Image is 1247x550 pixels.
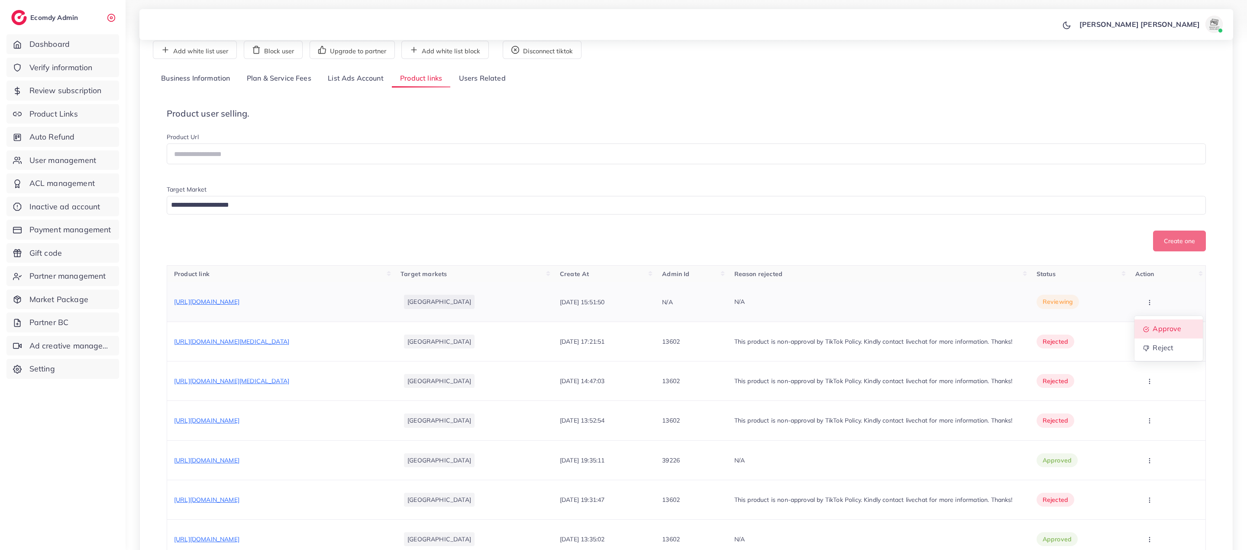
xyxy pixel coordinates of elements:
span: Setting [29,363,55,374]
li: [GEOGRAPHIC_DATA] [404,493,475,507]
span: Payment management [29,224,111,235]
a: Market Package [6,290,119,309]
a: Gift code [6,243,119,263]
a: Payment management [6,220,119,240]
a: [PERSON_NAME] [PERSON_NAME]avatar [1075,16,1226,33]
span: [URL][DOMAIN_NAME] [174,496,239,504]
a: Ad creative management [6,336,119,356]
h2: Ecomdy Admin [30,13,80,22]
a: Verify information [6,58,119,78]
p: 13602 [662,495,680,505]
a: Partner BC [6,312,119,332]
span: User management [29,155,96,166]
a: Product Links [6,104,119,124]
p: [PERSON_NAME] [PERSON_NAME] [1079,19,1200,29]
span: Partner BC [29,317,69,328]
div: Search for option [167,196,1206,215]
span: Inactive ad account [29,201,100,212]
span: Verify information [29,62,93,73]
p: [DATE] 19:31:47 [560,495,604,505]
a: Inactive ad account [6,197,119,217]
a: User management [6,150,119,170]
a: Partner management [6,266,119,286]
a: Setting [6,359,119,379]
a: ACL management [6,173,119,193]
a: logoEcomdy Admin [11,10,80,25]
img: logo [11,10,27,25]
span: N/A [734,535,745,543]
a: Review subscription [6,81,119,101]
span: Approve [1153,324,1181,333]
img: avatar [1205,16,1223,33]
p: [DATE] 13:35:02 [560,534,604,544]
span: Partner management [29,270,106,282]
input: Search for option [168,199,1195,212]
span: Product Links [29,108,78,120]
p: This product is non-approval by TikTok Policy. Kindly contact livechat for more information. Thanks! [734,495,1023,505]
span: Auto Refund [29,131,75,143]
a: Auto Refund [6,127,119,147]
p: 13602 [662,534,680,544]
span: approved [1043,535,1072,543]
span: ACL management [29,178,95,189]
span: Ad creative management [29,340,113,351]
span: Review subscription [29,85,102,96]
li: [GEOGRAPHIC_DATA] [404,532,475,546]
a: Dashboard [6,34,119,54]
span: Reject [1153,343,1173,352]
span: Market Package [29,294,88,305]
span: Gift code [29,247,62,259]
span: [URL][DOMAIN_NAME] [174,535,239,543]
span: rejected [1043,495,1068,504]
span: Dashboard [29,39,70,50]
